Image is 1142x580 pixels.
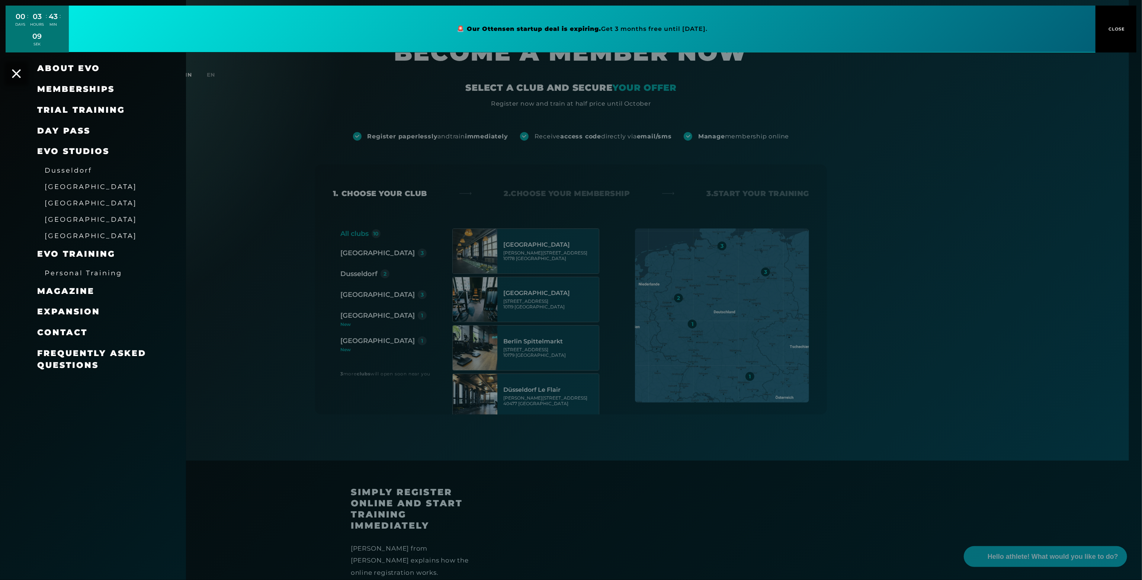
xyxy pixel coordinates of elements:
[33,12,42,21] font: 03
[1096,6,1136,52] button: CLOSE
[1109,26,1125,32] font: CLOSE
[37,84,115,94] a: Memberships
[37,63,100,73] font: About EVO
[50,22,57,26] font: MIN
[34,42,41,46] font: SEK
[16,22,26,26] font: DAYS
[31,22,44,26] font: HOURS
[28,12,29,19] font: :
[60,12,61,19] font: :
[46,12,47,19] font: :
[49,12,58,21] font: 43
[16,12,25,21] font: 00
[33,31,42,42] div: 09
